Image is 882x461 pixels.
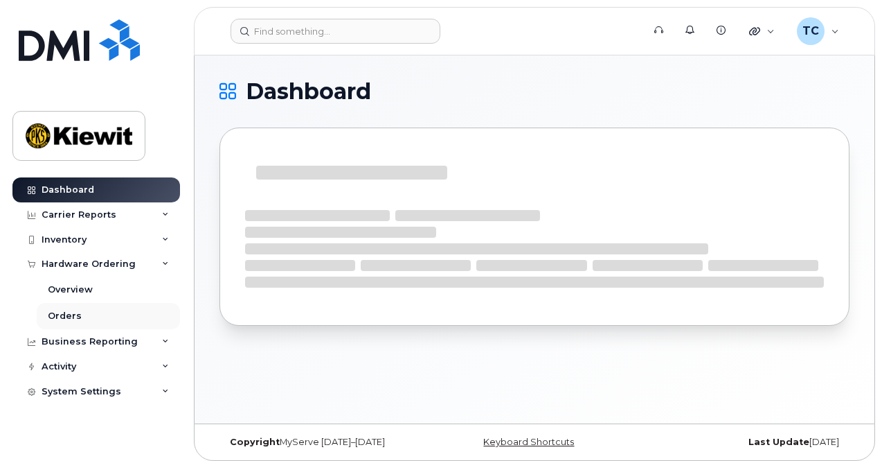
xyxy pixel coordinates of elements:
[483,437,574,447] a: Keyboard Shortcuts
[246,81,371,102] span: Dashboard
[822,401,872,451] iframe: Messenger Launcher
[219,437,429,448] div: MyServe [DATE]–[DATE]
[640,437,849,448] div: [DATE]
[230,437,280,447] strong: Copyright
[748,437,809,447] strong: Last Update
